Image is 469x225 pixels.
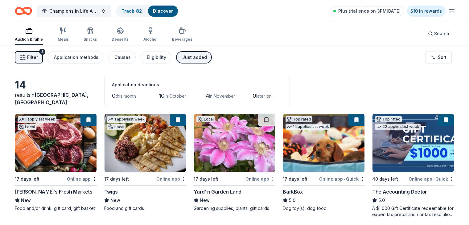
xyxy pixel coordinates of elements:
a: Image for Yard‘ n Garden LandLocal17 days leftOnline appYard‘ n Garden LandNewGardening supplies,... [194,113,276,211]
div: Food and/or drink, gift card, gift basket [15,205,97,211]
div: 17 days left [15,175,39,183]
span: Sort [438,54,446,61]
span: 0 [112,92,116,99]
div: Desserts [112,37,129,42]
div: A $1,000 Gift Certificate redeemable for expert tax preparation or tax resolution services—recipi... [372,205,454,218]
button: Sort [425,51,452,63]
div: Application methods [54,54,98,61]
span: Plus trial ends on 3PM[DATE] [338,7,401,15]
span: 5.0 [378,197,385,204]
div: Twigs [104,188,118,195]
button: Eligibility [141,51,171,63]
span: Champions in Life Awards Dinner & Fundraiser [49,7,99,15]
div: 40 days left [372,175,398,183]
div: Causes [114,54,131,61]
div: Local [18,124,36,130]
span: New [110,197,120,204]
div: 17 days left [194,175,218,183]
a: Image for Twigs1 applylast weekLocal17 days leftOnline appTwigsNewFood and gift cards [104,113,186,211]
button: Champions in Life Awards Dinner & Fundraiser [37,5,111,17]
div: Online app [156,175,186,183]
span: Filter [27,54,38,61]
span: 5.0 [289,197,295,204]
button: Application methods [48,51,103,63]
div: Top rated [286,116,312,122]
button: Desserts [112,25,129,45]
span: 10 [159,92,165,99]
div: Online app Quick [319,175,365,183]
button: Just added [176,51,212,63]
span: this month [116,93,136,99]
div: Application deadlines [112,81,282,88]
div: [PERSON_NAME]’s Fresh Markets [15,188,92,195]
span: later on... [256,93,274,99]
button: Filter3 [15,51,43,63]
a: $10 in rewards [407,6,446,17]
div: 17 days left [283,175,307,183]
a: Image for BarkBoxTop rated14 applieslast week17 days leftOnline app•QuickBarkBox5.0Dog toy(s), do... [283,113,365,211]
div: results [15,91,97,106]
div: The Accounting Doctor [372,188,427,195]
div: Just added [182,54,207,61]
div: Gardening supplies, plants, gift cards [194,205,276,211]
span: New [200,197,210,204]
div: 17 days left [104,175,129,183]
div: Local [196,116,215,122]
img: Image for The Accounting Doctor [372,114,454,172]
div: 1 apply last week [107,116,146,123]
div: Food and gift cards [104,205,186,211]
img: Image for Twigs [105,114,186,172]
div: 22 applies last week [375,124,421,130]
a: Plus trial ends on 3PM[DATE] [330,6,404,16]
a: Image for The Accounting DoctorTop rated22 applieslast week40 days leftOnline app•QuickThe Accoun... [372,113,454,218]
span: 4 [206,92,209,99]
div: Online app Quick [409,175,454,183]
span: in October [165,93,186,99]
img: Image for BarkBox [283,114,364,172]
button: Causes [108,51,136,63]
span: 0 [253,92,256,99]
span: New [21,197,31,204]
a: Discover [153,8,173,14]
div: Online app [67,175,97,183]
div: Meals [58,37,69,42]
img: Image for Yard‘ n Garden Land [194,114,275,172]
div: Dog toy(s), dog food [283,205,365,211]
span: in November [209,93,235,99]
button: Beverages [172,25,192,45]
span: in [15,92,88,105]
div: BarkBox [283,188,302,195]
div: 1 apply last week [18,116,56,123]
button: Meals [58,25,69,45]
div: Alcohol [143,37,157,42]
div: 14 [15,79,97,91]
div: Local [107,124,125,130]
div: Beverages [172,37,192,42]
a: Image for Chuck’s Fresh Markets1 applylast weekLocal17 days leftOnline app[PERSON_NAME]’s Fresh M... [15,113,97,211]
button: Alcohol [143,25,157,45]
div: 3 [39,49,45,55]
div: 14 applies last week [286,124,330,130]
div: Top rated [375,116,402,122]
span: [GEOGRAPHIC_DATA], [GEOGRAPHIC_DATA] [15,92,88,105]
span: • [344,177,345,182]
button: Search [423,27,454,40]
a: Track· 82 [121,8,142,14]
div: Auction & raffle [15,37,43,42]
button: Snacks [84,25,97,45]
img: Image for Chuck’s Fresh Markets [15,114,97,172]
span: • [433,177,434,182]
a: Home [15,4,32,18]
div: Eligibility [147,54,166,61]
button: Auction & raffle [15,25,43,45]
div: Online app [245,175,275,183]
div: Yard‘ n Garden Land [194,188,241,195]
span: Search [434,30,449,37]
button: Track· 82Discover [116,5,179,17]
div: Snacks [84,37,97,42]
